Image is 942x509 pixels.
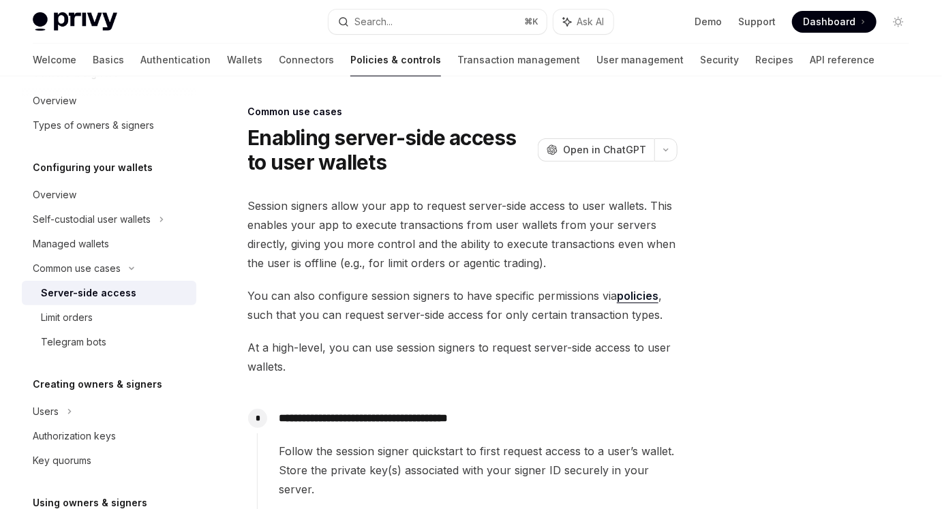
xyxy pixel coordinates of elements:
h1: Enabling server-side access to user wallets [247,125,532,174]
div: Types of owners & signers [33,117,154,134]
a: API reference [810,44,875,76]
button: Search...⌘K [329,10,547,34]
div: Search... [354,14,393,30]
span: Follow the session signer quickstart to first request access to a user’s wallet. Store the privat... [279,442,677,499]
a: Transaction management [457,44,580,76]
button: Ask AI [553,10,613,34]
div: Self-custodial user wallets [33,211,151,228]
a: Dashboard [792,11,877,33]
a: Policies & controls [350,44,441,76]
a: Wallets [227,44,262,76]
a: Key quorums [22,448,196,473]
span: Ask AI [577,15,604,29]
div: Telegram bots [41,334,106,350]
div: Common use cases [33,260,121,277]
a: Security [700,44,739,76]
img: light logo [33,12,117,31]
a: Recipes [755,44,793,76]
div: Key quorums [33,452,91,469]
span: ⌘ K [524,16,538,27]
h5: Configuring your wallets [33,159,153,176]
a: Authentication [140,44,211,76]
a: Connectors [279,44,334,76]
h5: Creating owners & signers [33,376,162,392]
div: Limit orders [41,309,93,326]
div: Common use cases [247,105,678,119]
button: Open in ChatGPT [538,138,654,161]
span: Open in ChatGPT [563,143,646,157]
a: Overview [22,89,196,113]
span: Session signers allow your app to request server-side access to user wallets. This enables your a... [247,196,678,273]
a: Authorization keys [22,424,196,448]
a: Basics [93,44,124,76]
span: At a high-level, you can use session signers to request server-side access to user wallets. [247,338,678,376]
a: Overview [22,183,196,207]
a: Welcome [33,44,76,76]
a: User management [596,44,684,76]
div: Users [33,403,59,420]
a: Types of owners & signers [22,113,196,138]
button: Toggle dark mode [887,11,909,33]
a: Limit orders [22,305,196,330]
a: Demo [695,15,722,29]
a: Support [738,15,776,29]
a: policies [617,289,658,303]
div: Overview [33,93,76,109]
span: Dashboard [803,15,855,29]
a: Server-side access [22,281,196,305]
div: Overview [33,187,76,203]
span: You can also configure session signers to have specific permissions via , such that you can reque... [247,286,678,324]
div: Server-side access [41,285,136,301]
a: Managed wallets [22,232,196,256]
a: Telegram bots [22,330,196,354]
div: Authorization keys [33,428,116,444]
div: Managed wallets [33,236,109,252]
